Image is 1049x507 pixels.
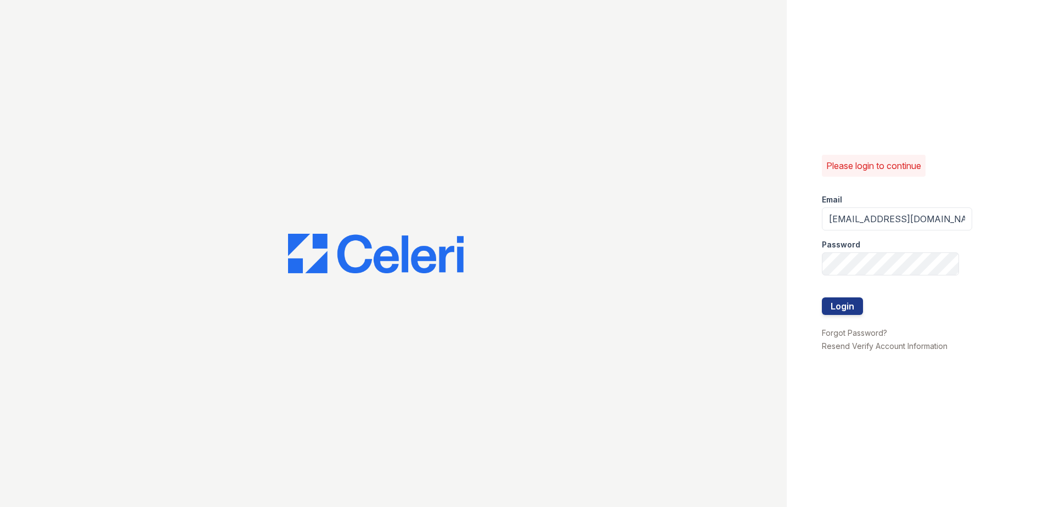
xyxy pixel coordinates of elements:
label: Password [822,239,860,250]
p: Please login to continue [826,159,921,172]
button: Login [822,297,863,315]
a: Forgot Password? [822,328,887,337]
a: Resend Verify Account Information [822,341,948,351]
img: CE_Logo_Blue-a8612792a0a2168367f1c8372b55b34899dd931a85d93a1a3d3e32e68fde9ad4.png [288,234,464,273]
label: Email [822,194,842,205]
